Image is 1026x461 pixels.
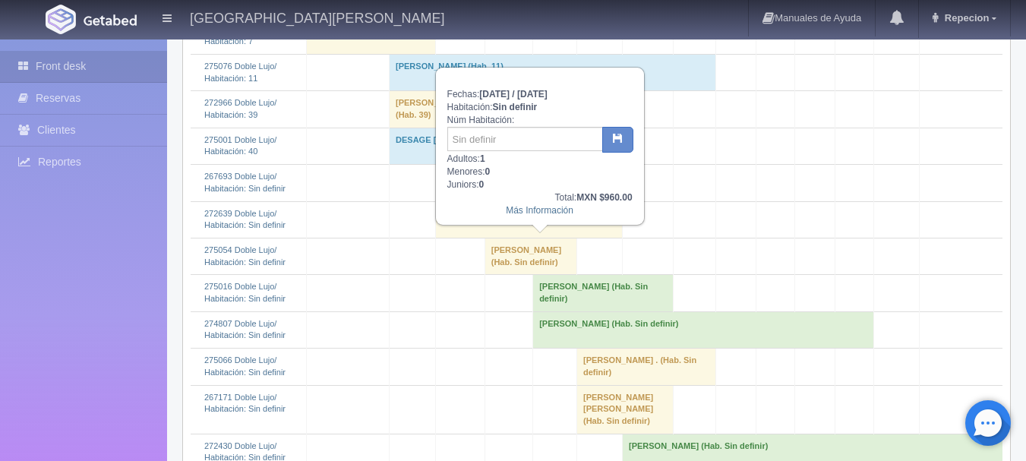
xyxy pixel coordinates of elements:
[204,209,286,230] a: 272639 Doble Lujo/Habitación: Sin definir
[84,14,137,26] img: Getabed
[447,191,633,204] div: Total:
[437,68,643,225] div: Fechas: Habitación: Núm Habitación: Adultos: Menores: Juniors:
[204,319,286,340] a: 274807 Doble Lujo/Habitación: Sin definir
[447,127,603,151] input: Sin definir
[577,385,674,434] td: [PERSON_NAME] [PERSON_NAME] (Hab. Sin definir)
[204,282,286,303] a: 275016 Doble Lujo/Habitación: Sin definir
[190,8,444,27] h4: [GEOGRAPHIC_DATA][PERSON_NAME]
[533,275,674,311] td: [PERSON_NAME] (Hab. Sin definir)
[204,135,276,156] a: 275001 Doble Lujo/Habitación: 40
[479,89,548,99] b: [DATE] / [DATE]
[390,91,485,128] td: [PERSON_NAME] (Hab. 39)
[204,355,286,377] a: 275066 Doble Lujo/Habitación: Sin definir
[390,54,716,90] td: [PERSON_NAME] (Hab. 11)
[390,128,577,164] td: DESAGE [PERSON_NAME] (Hab. 40)
[576,192,632,203] b: MXN $960.00
[480,153,485,164] b: 1
[493,102,538,112] b: Sin definir
[479,179,485,190] b: 0
[204,62,276,83] a: 275076 Doble Lujo/Habitación: 11
[533,311,874,348] td: [PERSON_NAME] (Hab. Sin definir)
[204,172,286,193] a: 267693 Doble Lujo/Habitación: Sin definir
[46,5,76,34] img: Getabed
[577,349,716,385] td: [PERSON_NAME] . (Hab. Sin definir)
[941,12,990,24] span: Repecion
[204,393,286,414] a: 267171 Doble Lujo/Habitación: Sin definir
[506,205,573,216] a: Más Información
[485,166,491,177] b: 0
[204,245,286,267] a: 275054 Doble Lujo/Habitación: Sin definir
[485,238,576,274] td: [PERSON_NAME] (Hab. Sin definir)
[204,98,276,119] a: 272966 Doble Lujo/Habitación: 39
